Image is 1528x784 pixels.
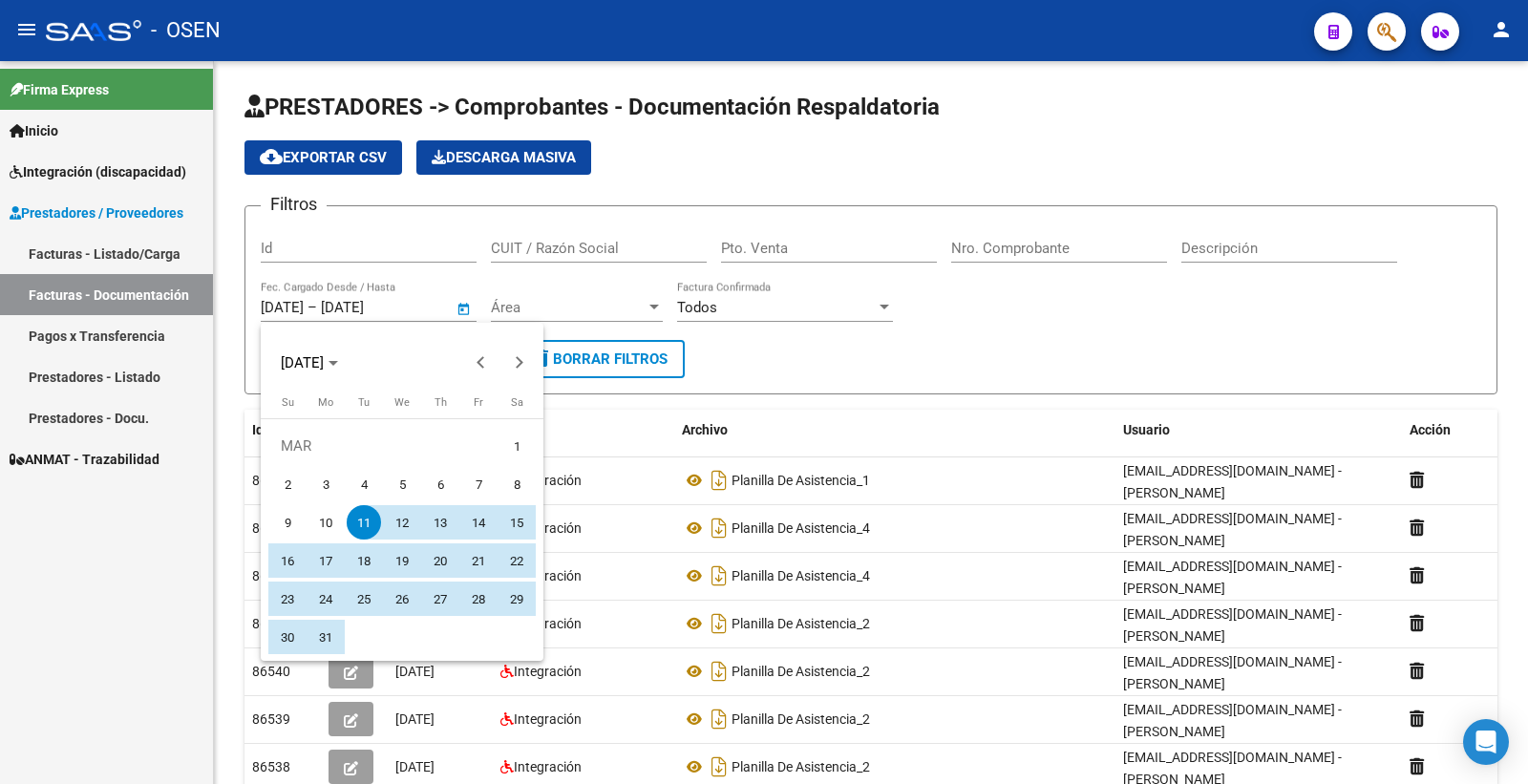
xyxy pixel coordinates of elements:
span: We [394,396,410,409]
button: March 26, 2025 [383,580,421,618]
button: March 15, 2025 [498,503,536,541]
span: 23 [270,582,305,616]
button: March 19, 2025 [383,541,421,580]
button: Previous month [462,344,500,382]
span: Mo [318,396,333,409]
button: March 7, 2025 [459,465,498,503]
button: March 28, 2025 [459,580,498,618]
span: Su [282,396,294,409]
button: March 29, 2025 [498,580,536,618]
span: 29 [499,582,534,616]
button: March 23, 2025 [268,580,307,618]
span: [DATE] [281,354,324,371]
button: March 17, 2025 [307,541,345,580]
span: 19 [385,543,419,578]
button: March 27, 2025 [421,580,459,618]
button: March 24, 2025 [307,580,345,618]
span: 7 [461,467,496,501]
span: 4 [347,467,381,501]
span: 8 [499,467,534,501]
button: March 8, 2025 [498,465,536,503]
button: March 14, 2025 [459,503,498,541]
span: 13 [423,505,457,540]
button: March 11, 2025 [345,503,383,541]
span: 14 [461,505,496,540]
button: March 5, 2025 [383,465,421,503]
button: March 13, 2025 [421,503,459,541]
span: 31 [308,620,343,654]
button: March 10, 2025 [307,503,345,541]
span: 6 [423,467,457,501]
button: March 2, 2025 [268,465,307,503]
span: 25 [347,582,381,616]
span: 28 [461,582,496,616]
span: Fr [474,396,483,409]
span: 15 [499,505,534,540]
span: Tu [358,396,370,409]
span: 22 [499,543,534,578]
span: Th [435,396,447,409]
span: 27 [423,582,457,616]
button: March 9, 2025 [268,503,307,541]
button: March 16, 2025 [268,541,307,580]
button: March 12, 2025 [383,503,421,541]
span: 20 [423,543,457,578]
span: Sa [511,396,523,409]
td: MAR [268,427,498,465]
span: 30 [270,620,305,654]
span: 16 [270,543,305,578]
button: March 6, 2025 [421,465,459,503]
button: March 4, 2025 [345,465,383,503]
button: March 31, 2025 [307,618,345,656]
span: 18 [347,543,381,578]
span: 24 [308,582,343,616]
button: March 30, 2025 [268,618,307,656]
button: March 22, 2025 [498,541,536,580]
span: 12 [385,505,419,540]
span: 26 [385,582,419,616]
button: March 20, 2025 [421,541,459,580]
span: 17 [308,543,343,578]
button: Next month [500,344,539,382]
div: Open Intercom Messenger [1463,719,1509,765]
span: 11 [347,505,381,540]
button: Choose month and year [273,346,346,380]
button: March 1, 2025 [498,427,536,465]
span: 21 [461,543,496,578]
button: March 18, 2025 [345,541,383,580]
span: 2 [270,467,305,501]
span: 10 [308,505,343,540]
button: March 25, 2025 [345,580,383,618]
button: March 21, 2025 [459,541,498,580]
span: 9 [270,505,305,540]
span: 5 [385,467,419,501]
span: 1 [499,429,534,463]
span: 3 [308,467,343,501]
button: March 3, 2025 [307,465,345,503]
